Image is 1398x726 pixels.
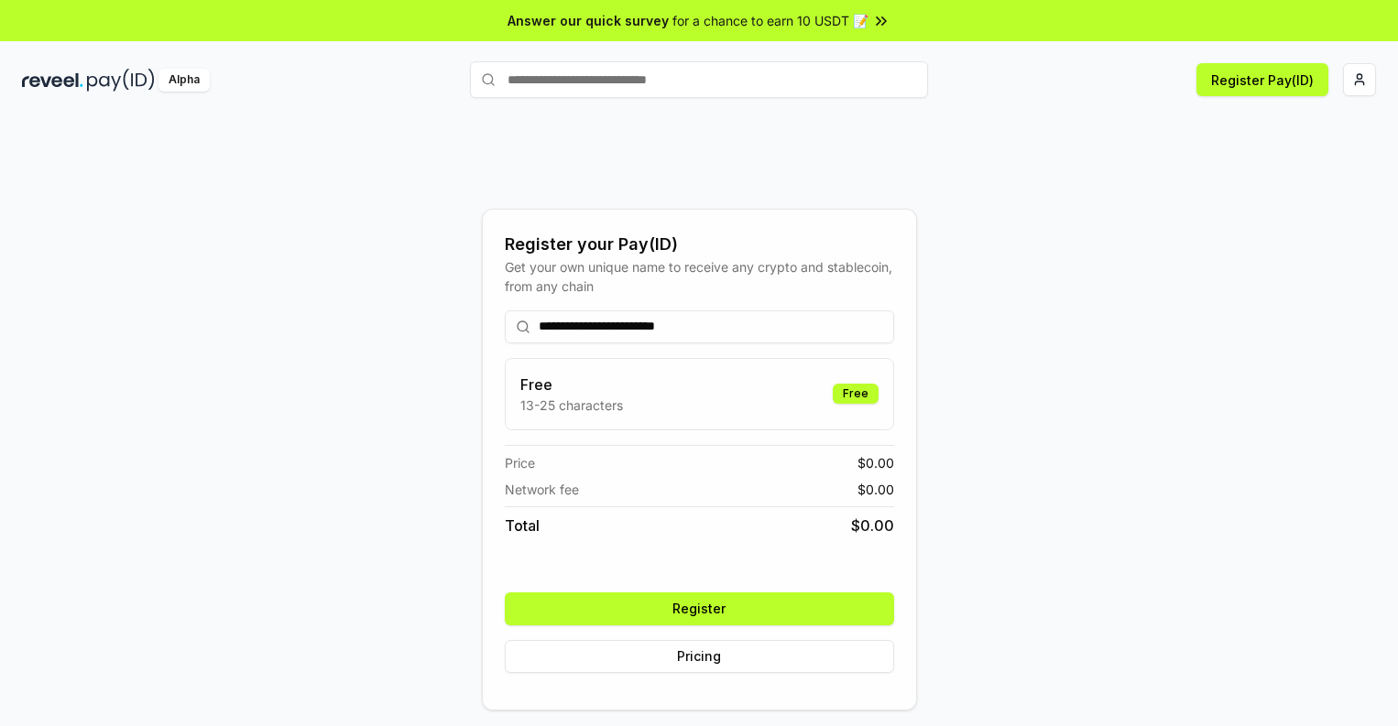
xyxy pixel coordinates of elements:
[672,11,868,30] span: for a chance to earn 10 USDT 📝
[505,232,894,257] div: Register your Pay(ID)
[505,515,540,536] span: Total
[857,453,894,472] span: $ 0.00
[505,453,535,472] span: Price
[505,640,894,673] button: Pricing
[505,592,894,625] button: Register
[505,257,894,296] div: Get your own unique name to receive any crypto and stablecoin, from any chain
[87,69,155,92] img: pay_id
[851,515,894,536] span: $ 0.00
[520,374,623,396] h3: Free
[1196,63,1328,96] button: Register Pay(ID)
[508,11,669,30] span: Answer our quick survey
[520,396,623,415] p: 13-25 characters
[833,384,879,404] div: Free
[505,480,579,499] span: Network fee
[22,69,83,92] img: reveel_dark
[857,480,894,499] span: $ 0.00
[158,69,210,92] div: Alpha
